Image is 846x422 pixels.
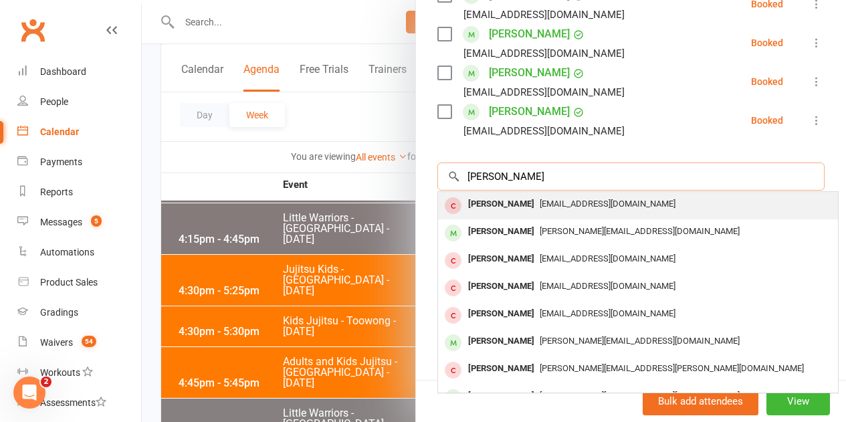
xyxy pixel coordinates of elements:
span: 2 [41,377,51,387]
a: [PERSON_NAME] [489,62,570,84]
div: Waivers [40,337,73,348]
div: member [445,389,461,406]
span: 54 [82,336,96,347]
span: [PERSON_NAME][EMAIL_ADDRESS][PERSON_NAME][DOMAIN_NAME] [540,363,804,373]
div: People [40,96,68,107]
div: Product Sales [40,277,98,288]
div: member [445,280,461,296]
a: Calendar [17,117,141,147]
a: Reports [17,177,141,207]
div: Assessments [40,397,106,408]
a: Dashboard [17,57,141,87]
span: [EMAIL_ADDRESS][DOMAIN_NAME] [540,199,675,209]
div: member [445,225,461,241]
div: Reports [40,187,73,197]
span: [EMAIL_ADDRESS][DOMAIN_NAME] [540,253,675,263]
a: People [17,87,141,117]
span: 5 [91,215,102,227]
button: View [766,387,830,415]
div: member [445,197,461,214]
a: Waivers 54 [17,328,141,358]
a: Product Sales [17,268,141,298]
a: Automations [17,237,141,268]
div: [EMAIL_ADDRESS][DOMAIN_NAME] [463,84,625,101]
span: [EMAIL_ADDRESS][DOMAIN_NAME] [540,308,675,318]
a: Messages 5 [17,207,141,237]
span: [EMAIL_ADDRESS][DOMAIN_NAME] [540,281,675,291]
a: Gradings [17,298,141,328]
div: Booked [751,77,783,86]
button: Bulk add attendees [643,387,758,415]
span: [PERSON_NAME][EMAIL_ADDRESS][DOMAIN_NAME] [540,226,740,236]
span: [PERSON_NAME][EMAIL_ADDRESS][DOMAIN_NAME] [540,391,740,401]
div: [EMAIL_ADDRESS][DOMAIN_NAME] [463,122,625,140]
div: Calendar [40,126,79,137]
input: Search to add attendees [437,163,825,191]
div: [PERSON_NAME] [463,222,540,241]
div: Workouts [40,367,80,378]
div: [PERSON_NAME] [463,387,540,406]
div: [PERSON_NAME] [463,304,540,324]
a: Payments [17,147,141,177]
div: Dashboard [40,66,86,77]
a: Clubworx [16,13,49,47]
a: Assessments [17,388,141,418]
span: [PERSON_NAME][EMAIL_ADDRESS][DOMAIN_NAME] [540,336,740,346]
div: Gradings [40,307,78,318]
a: [PERSON_NAME] [489,23,570,45]
div: Payments [40,156,82,167]
div: [PERSON_NAME] [463,277,540,296]
div: [PERSON_NAME] [463,332,540,351]
a: [PERSON_NAME] [489,101,570,122]
iframe: Intercom live chat [13,377,45,409]
div: Booked [751,38,783,47]
div: [EMAIL_ADDRESS][DOMAIN_NAME] [463,45,625,62]
div: member [445,252,461,269]
div: [EMAIL_ADDRESS][DOMAIN_NAME] [463,6,625,23]
div: [PERSON_NAME] [463,359,540,379]
div: [PERSON_NAME] [463,195,540,214]
div: member [445,362,461,379]
a: Workouts [17,358,141,388]
div: Automations [40,247,94,257]
div: member [445,307,461,324]
div: member [445,334,461,351]
div: Messages [40,217,82,227]
div: [PERSON_NAME] [463,249,540,269]
div: Booked [751,116,783,125]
